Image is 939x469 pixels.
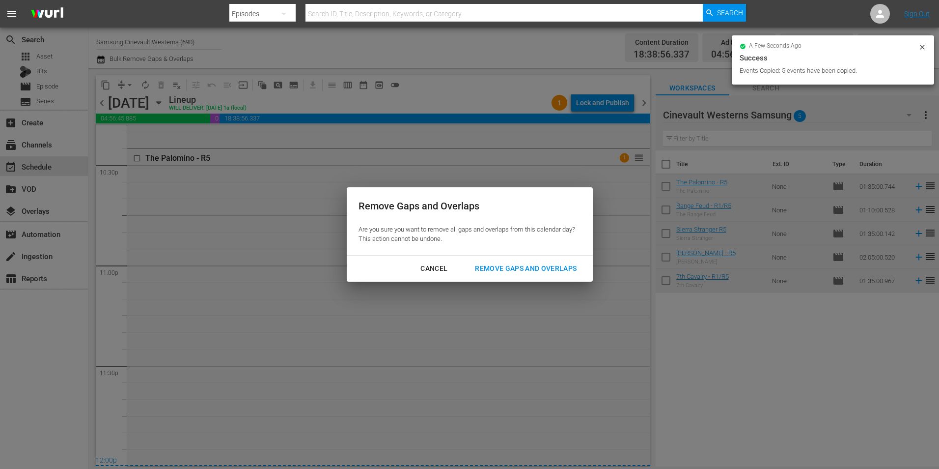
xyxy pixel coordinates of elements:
[467,263,584,275] div: Remove Gaps and Overlaps
[6,8,18,20] span: menu
[463,260,588,278] button: Remove Gaps and Overlaps
[24,2,71,26] img: ans4CAIJ8jUAAAAAAAAAAAAAAAAAAAAAAAAgQb4GAAAAAAAAAAAAAAAAAAAAAAAAJMjXAAAAAAAAAAAAAAAAAAAAAAAAgAT5G...
[413,263,455,275] div: Cancel
[904,10,930,18] a: Sign Out
[740,52,926,64] div: Success
[409,260,459,278] button: Cancel
[359,199,575,213] div: Remove Gaps and Overlaps
[717,4,743,22] span: Search
[359,225,575,234] p: Are you sure you want to remove all gaps and overlaps from this calendar day?
[749,42,801,50] span: a few seconds ago
[359,234,575,244] p: This action cannot be undone.
[740,66,916,76] div: Events Copied: 5 events have been copied.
